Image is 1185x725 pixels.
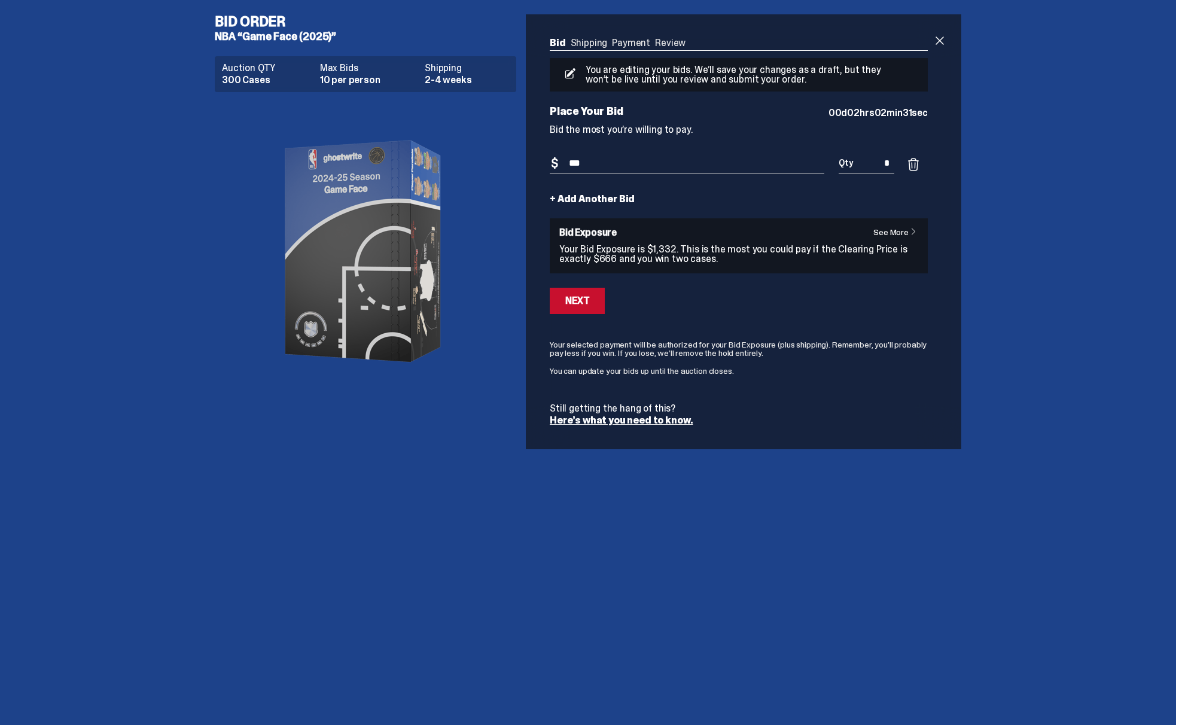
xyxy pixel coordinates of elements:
[222,63,313,73] dt: Auction QTY
[903,106,912,119] span: 31
[550,367,928,375] p: You can update your bids up until the auction closes.
[581,65,891,84] p: You are editing your bids. We’ll save your changes as a draft, but they won’t be live until you r...
[550,414,693,427] a: Here’s what you need to know.
[551,157,558,169] span: $
[828,106,842,119] span: 00
[550,340,928,357] p: Your selected payment will be authorized for your Bid Exposure (plus shipping). Remember, you’ll ...
[320,63,418,73] dt: Max Bids
[246,102,485,401] img: product image
[565,296,589,306] div: Next
[873,228,923,236] a: See More
[215,14,526,29] h4: Bid Order
[550,194,635,204] a: + Add Another Bid
[425,75,509,85] dd: 2-4 weeks
[550,36,566,49] a: Bid
[828,108,928,118] p: d hrs min sec
[215,31,526,42] h5: NBA “Game Face (2025)”
[550,106,828,117] p: Place Your Bid
[559,245,918,264] p: Your Bid Exposure is $1,332. This is the most you could pay if the Clearing Price is exactly $666...
[875,106,887,119] span: 02
[222,75,313,85] dd: 300 Cases
[550,125,928,135] p: Bid the most you’re willing to pay.
[559,228,918,237] h6: Bid Exposure
[839,159,853,167] span: Qty
[847,106,860,119] span: 02
[425,63,509,73] dt: Shipping
[550,404,928,413] p: Still getting the hang of this?
[320,75,418,85] dd: 10 per person
[550,288,605,314] button: Next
